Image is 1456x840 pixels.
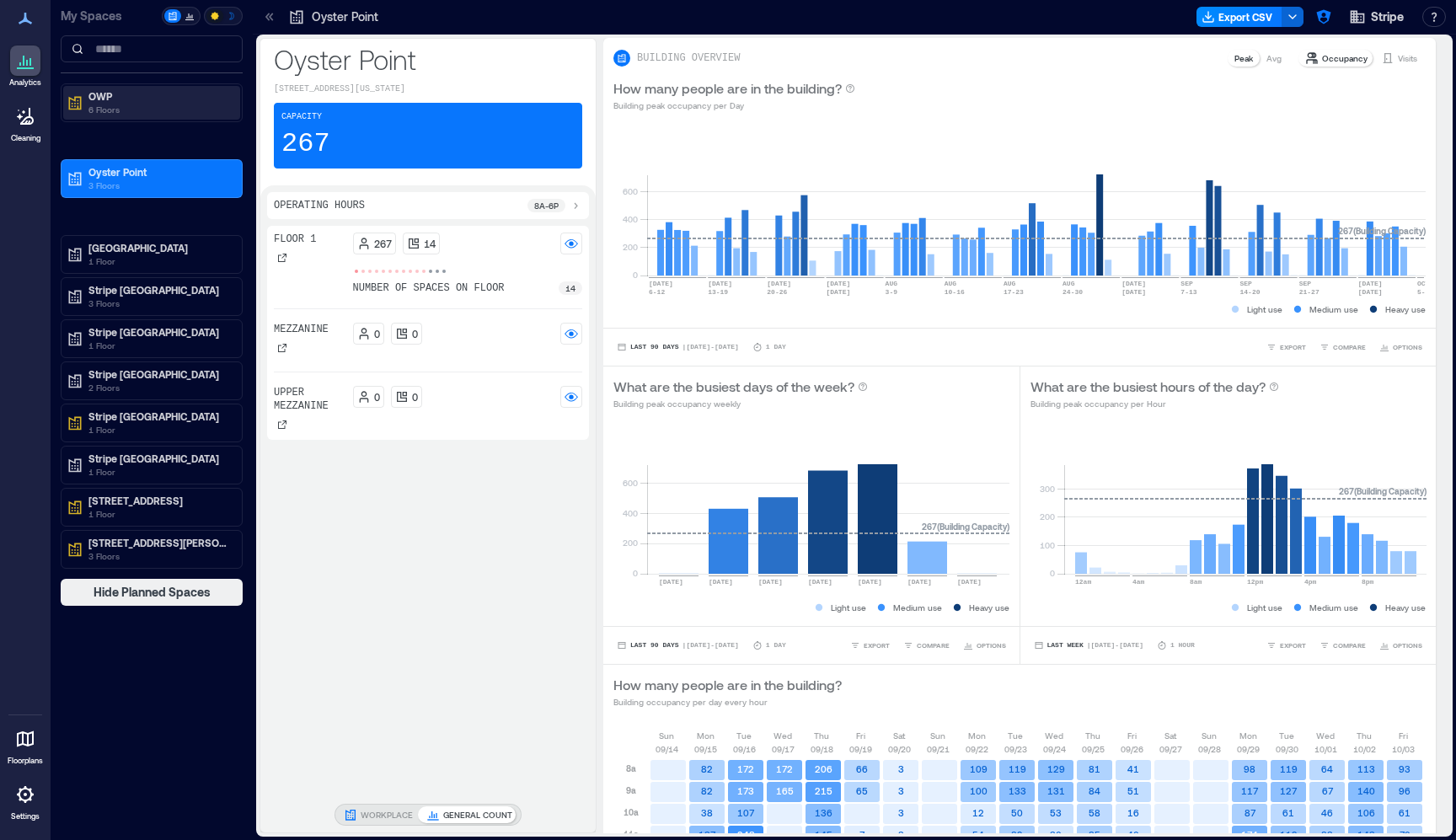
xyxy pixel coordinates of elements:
text: 81 [1089,763,1100,774]
text: 107 [737,807,755,818]
text: 12 [972,807,984,818]
p: Stripe [GEOGRAPHIC_DATA] [88,325,230,339]
text: 58 [1089,807,1100,818]
p: 09/23 [1004,742,1027,756]
text: 3-9 [886,288,898,296]
p: Oyster Point [274,42,582,76]
text: 85 [1089,829,1100,840]
text: 143 [1357,829,1375,840]
p: 0 [374,390,380,404]
p: Medium use [1309,302,1358,316]
p: What are the busiest hours of the day? [1030,377,1266,397]
p: OWP [88,89,230,103]
p: 3 Floors [88,179,230,192]
text: 4am [1132,578,1145,586]
tspan: 600 [623,478,638,488]
p: 09/16 [733,742,756,756]
p: 1 Floor [88,339,230,352]
span: EXPORT [1280,640,1306,650]
text: [DATE] [1121,280,1146,287]
p: 10/03 [1392,742,1415,756]
text: 65 [856,785,868,796]
text: 70 [1400,829,1410,840]
p: Sun [1202,729,1217,742]
p: Medium use [1309,601,1358,614]
p: Sun [659,729,674,742]
text: AUG [945,280,957,287]
text: 50 [1011,807,1023,818]
a: Analytics [4,40,46,93]
p: 267 [374,237,392,250]
text: 10-16 [945,288,965,296]
text: 61 [1399,807,1410,818]
text: 41 [1127,763,1139,774]
p: 1 Day [766,342,786,352]
text: 100 [970,785,988,796]
span: OPTIONS [1393,342,1422,352]
text: 133 [1009,785,1026,796]
p: Tue [736,729,752,742]
p: 09/18 [811,742,833,756]
text: [DATE] [826,280,850,287]
p: 1 Floor [88,423,230,436]
text: [DATE] [709,578,733,586]
text: [DATE] [1358,280,1383,287]
p: 8a - 6p [534,199,559,212]
text: [DATE] [708,280,732,287]
text: 83 [1321,829,1333,840]
text: 12pm [1247,578,1263,586]
p: 09/17 [772,742,795,756]
tspan: 100 [1039,540,1054,550]
button: COMPARE [1316,339,1369,356]
p: Mon [697,729,715,742]
p: GENERAL COUNT [443,808,512,821]
p: 1 Floor [88,254,230,268]
text: 172 [737,763,754,774]
text: 61 [1282,807,1294,818]
text: 8am [1190,578,1202,586]
p: Upper Mezzanine [274,386,346,413]
p: 1 Hour [1170,640,1195,650]
p: Heavy use [969,601,1009,614]
p: 8a [626,762,636,775]
p: Stripe [GEOGRAPHIC_DATA] [88,452,230,465]
button: COMPARE [900,637,953,654]
text: [DATE] [907,578,932,586]
span: EXPORT [1280,342,1306,352]
text: 145 [815,829,832,840]
p: Floor 1 [274,233,316,246]
p: Floorplans [8,756,43,766]
p: Stripe [GEOGRAPHIC_DATA] [88,409,230,423]
span: OPTIONS [1393,640,1422,650]
text: 64 [1321,763,1333,774]
text: 248 [737,829,755,840]
text: 106 [1357,807,1375,818]
span: COMPARE [1333,342,1366,352]
text: 140 [1357,785,1375,796]
text: 82 [701,763,713,774]
p: Settings [11,811,40,821]
p: 3 Floors [88,549,230,563]
text: 3 [898,829,904,840]
p: Building peak occupancy per Day [613,99,855,112]
text: 129 [1047,763,1065,774]
tspan: 0 [633,270,638,280]
p: [STREET_ADDRESS] [88,494,230,507]
text: 14-20 [1240,288,1261,296]
tspan: 200 [1039,511,1054,522]
text: 24-30 [1063,288,1083,296]
text: 66 [856,763,868,774]
text: 20-26 [767,288,787,296]
span: COMPARE [1333,640,1366,650]
p: WORKPLACE [361,808,413,821]
text: 38 [701,807,713,818]
p: Fri [1399,729,1408,742]
p: Tue [1008,729,1023,742]
p: Stripe [GEOGRAPHIC_DATA] [88,283,230,297]
p: 09/22 [966,742,988,756]
p: 09/21 [927,742,950,756]
text: 67 [1322,785,1334,796]
p: Oyster Point [312,8,378,25]
p: 10/01 [1314,742,1337,756]
text: [DATE] [659,578,683,586]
